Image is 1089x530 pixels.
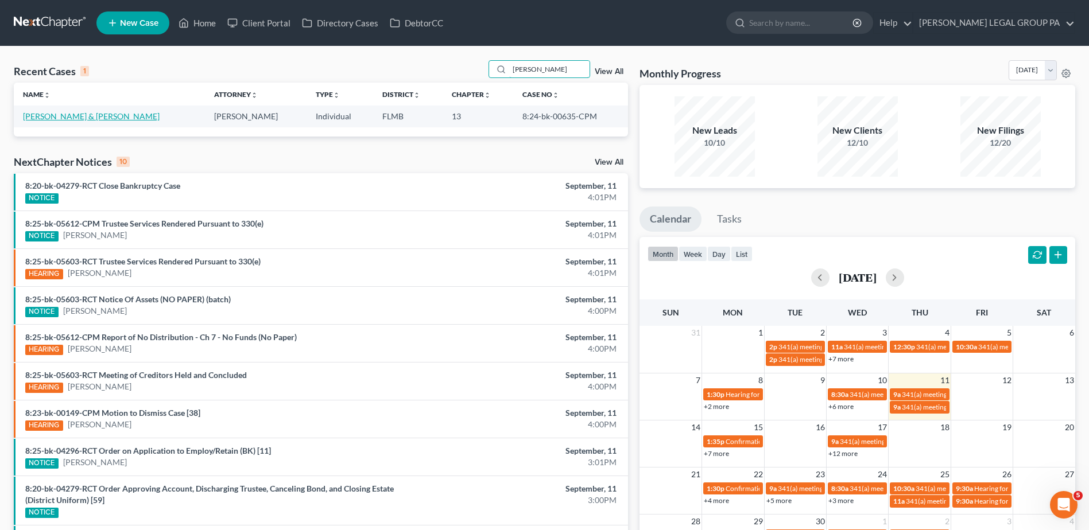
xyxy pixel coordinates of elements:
[757,326,764,340] span: 1
[427,332,617,343] div: September, 11
[695,373,702,387] span: 7
[769,342,777,351] span: 2p
[707,206,752,232] a: Tasks
[68,419,131,430] a: [PERSON_NAME]
[976,307,988,317] span: Fri
[25,508,59,518] div: NOTICE
[427,407,617,419] div: September, 11
[726,390,815,399] span: Hearing for [PERSON_NAME]
[222,13,296,33] a: Client Portal
[877,373,888,387] span: 10
[690,515,702,528] span: 28
[939,420,951,434] span: 18
[443,106,513,127] td: 13
[850,390,960,399] span: 341(a) meeting for [PERSON_NAME]
[640,67,721,80] h3: Monthly Progress
[769,484,777,493] span: 9a
[956,342,977,351] span: 10:30a
[63,305,127,317] a: [PERSON_NAME]
[1068,326,1075,340] span: 6
[25,332,297,342] a: 8:25-bk-05612-CPM Report of No Distribution - Ch 7 - No Funds (No Paper)
[316,90,340,99] a: Typeunfold_more
[906,497,1017,505] span: 341(a) meeting for [PERSON_NAME]
[427,192,617,203] div: 4:01PM
[1001,467,1013,481] span: 26
[893,497,905,505] span: 11a
[68,343,131,354] a: [PERSON_NAME]
[427,381,617,392] div: 4:00PM
[912,307,928,317] span: Thu
[723,307,743,317] span: Mon
[120,19,158,28] span: New Case
[769,355,777,364] span: 2p
[819,373,826,387] span: 9
[848,307,867,317] span: Wed
[956,484,973,493] span: 9:30a
[427,267,617,279] div: 4:01PM
[679,246,707,262] button: week
[778,484,889,493] span: 341(a) meeting for [PERSON_NAME]
[427,294,617,305] div: September, 11
[63,457,127,468] a: [PERSON_NAME]
[1068,515,1075,528] span: 4
[844,342,1016,351] span: 341(a) meeting for [PERSON_NAME] & [PERSON_NAME]
[707,484,724,493] span: 1:30p
[25,383,63,393] div: HEARING
[902,403,1013,411] span: 341(a) meeting for [PERSON_NAME]
[68,381,131,392] a: [PERSON_NAME]
[726,484,917,493] span: Confirmation hearing for [PERSON_NAME] & [PERSON_NAME]
[831,484,848,493] span: 8:30a
[850,484,960,493] span: 341(a) meeting for [PERSON_NAME]
[1001,420,1013,434] span: 19
[25,458,59,469] div: NOTICE
[25,345,63,355] div: HEARING
[640,206,702,232] a: Calendar
[25,193,59,204] div: NOTICE
[333,92,340,99] i: unfold_more
[648,246,679,262] button: month
[690,467,702,481] span: 21
[1001,373,1013,387] span: 12
[817,137,898,149] div: 12/10
[939,467,951,481] span: 25
[944,515,951,528] span: 2
[828,449,858,458] a: +12 more
[522,90,559,99] a: Case Nounfold_more
[25,181,180,190] a: 8:20-bk-04279-RCT Close Bankruptcy Case
[25,408,200,418] a: 8:23-bk-00149-CPM Motion to Dismiss Case [38]
[753,515,764,528] span: 29
[117,157,130,167] div: 10
[893,342,915,351] span: 12:30p
[427,256,617,267] div: September, 11
[893,403,901,411] span: 9a
[25,219,263,228] a: 8:25-bk-05612-CPM Trustee Services Rendered Pursuant to 330(e)
[1050,491,1078,519] iframe: Intercom live chat
[513,106,628,127] td: 8:24-bk-00635-CPM
[893,484,914,493] span: 10:30a
[25,307,59,317] div: NOTICE
[960,137,1041,149] div: 12/20
[1037,307,1051,317] span: Sat
[1074,491,1083,500] span: 5
[731,246,753,262] button: list
[427,305,617,317] div: 4:00PM
[831,342,843,351] span: 11a
[881,326,888,340] span: 3
[14,155,130,169] div: NextChapter Notices
[509,61,590,77] input: Search by name...
[704,496,729,505] a: +4 more
[944,326,951,340] span: 4
[23,111,160,121] a: [PERSON_NAME] & [PERSON_NAME]
[749,12,854,33] input: Search by name...
[960,124,1041,137] div: New Filings
[662,307,679,317] span: Sun
[25,446,271,455] a: 8:25-bk-04296-RCT Order on Application to Employ/Retain (BK) [11]
[766,496,792,505] a: +5 more
[828,496,854,505] a: +3 more
[452,90,491,99] a: Chapterunfold_more
[675,137,755,149] div: 10/10
[384,13,449,33] a: DebtorCC
[819,326,826,340] span: 2
[902,390,1013,399] span: 341(a) meeting for [PERSON_NAME]
[595,158,623,166] a: View All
